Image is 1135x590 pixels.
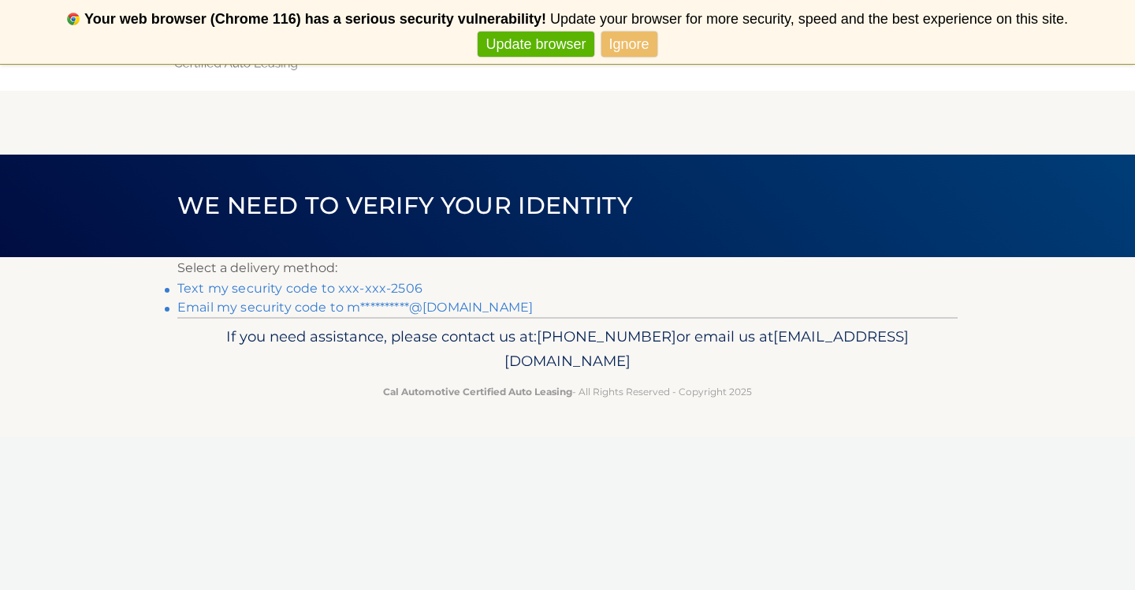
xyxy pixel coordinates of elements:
a: Email my security code to m**********@[DOMAIN_NAME] [177,300,533,315]
p: If you need assistance, please contact us at: or email us at [188,324,947,375]
strong: Cal Automotive Certified Auto Leasing [383,386,572,398]
b: Your web browser (Chrome 116) has a serious security vulnerability! [84,11,546,27]
p: Select a delivery method: [177,257,958,279]
span: We need to verify your identity [177,191,632,220]
span: [PHONE_NUMBER] [537,327,676,345]
a: Update browser [478,32,594,58]
a: Ignore [601,32,657,58]
span: Update your browser for more security, speed and the best experience on this site. [550,11,1068,27]
p: - All Rights Reserved - Copyright 2025 [188,383,947,400]
a: Text my security code to xxx-xxx-2506 [177,281,422,296]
